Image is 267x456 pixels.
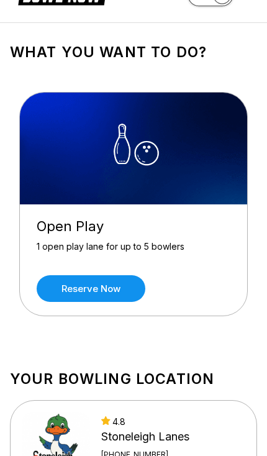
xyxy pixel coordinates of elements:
[10,43,257,61] h1: What you want to do?
[101,430,206,444] div: Stoneleigh Lanes
[10,370,257,388] h1: Your bowling location
[37,241,230,263] div: 1 open play lane for up to 5 bowlers
[37,275,145,302] a: Reserve now
[37,218,230,235] div: Open Play
[101,416,206,427] div: 4.8
[20,93,248,204] img: Open Play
